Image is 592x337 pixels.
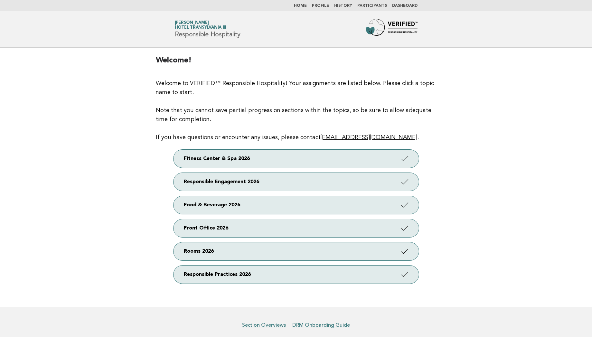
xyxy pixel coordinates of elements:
h1: Responsible Hospitality [175,21,240,38]
a: Rooms 2026 [174,242,419,260]
a: Profile [312,4,329,8]
a: DRM Onboarding Guide [292,322,350,328]
a: [EMAIL_ADDRESS][DOMAIN_NAME] [321,135,417,140]
a: Fitness Center & Spa 2026 [174,150,419,168]
a: Dashboard [392,4,418,8]
a: Section Overviews [242,322,286,328]
a: [PERSON_NAME]Hotel Transylvania III [175,21,227,30]
span: Hotel Transylvania III [175,26,227,30]
a: Responsible Practices 2026 [174,266,419,284]
a: Participants [357,4,387,8]
img: Forbes Travel Guide [366,19,418,40]
a: Home [294,4,307,8]
a: Food & Beverage 2026 [174,196,419,214]
a: Front Office 2026 [174,219,419,237]
a: Responsible Engagement 2026 [174,173,419,191]
h2: Welcome! [156,55,437,71]
a: History [334,4,352,8]
p: Welcome to VERIFIED™ Responsible Hospitality! Your assignments are listed below. Please click a t... [156,79,437,142]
